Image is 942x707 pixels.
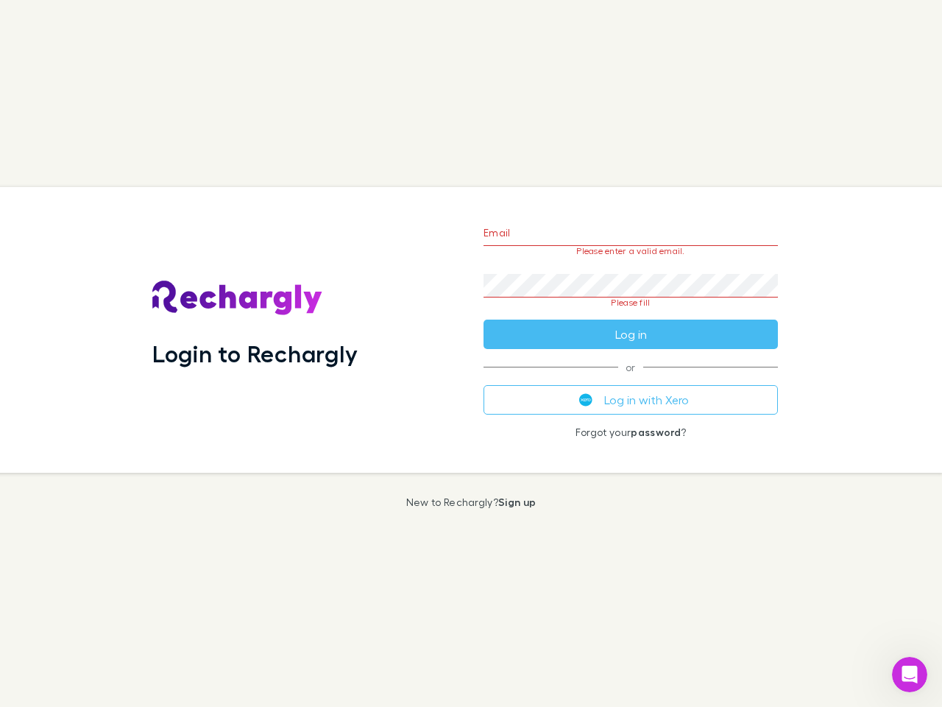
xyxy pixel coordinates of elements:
[484,298,778,308] p: Please fill
[152,340,358,367] h1: Login to Rechargly
[631,426,681,438] a: password
[484,246,778,256] p: Please enter a valid email.
[484,385,778,415] button: Log in with Xero
[406,496,536,508] p: New to Rechargly?
[484,320,778,349] button: Log in
[579,393,592,407] img: Xero's logo
[484,426,778,438] p: Forgot your ?
[498,496,536,508] a: Sign up
[152,281,323,316] img: Rechargly's Logo
[892,657,927,692] iframe: Intercom live chat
